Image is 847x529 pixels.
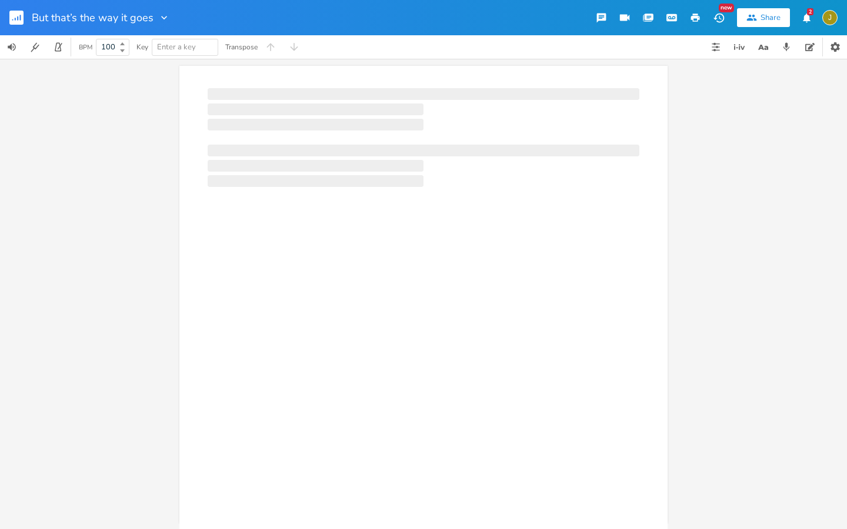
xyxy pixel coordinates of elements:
button: 2 [795,7,818,28]
div: Key [136,43,148,51]
button: J [822,4,838,31]
div: Transpose [225,43,258,51]
div: 2 [807,8,813,15]
button: New [707,7,731,28]
div: Share [761,12,781,23]
div: New [719,4,734,12]
div: jupiterandjuliette [822,10,838,25]
button: Share [737,8,790,27]
span: Enter a key [157,42,196,52]
span: But that’s the way it goes [32,12,154,23]
div: BPM [79,44,92,51]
